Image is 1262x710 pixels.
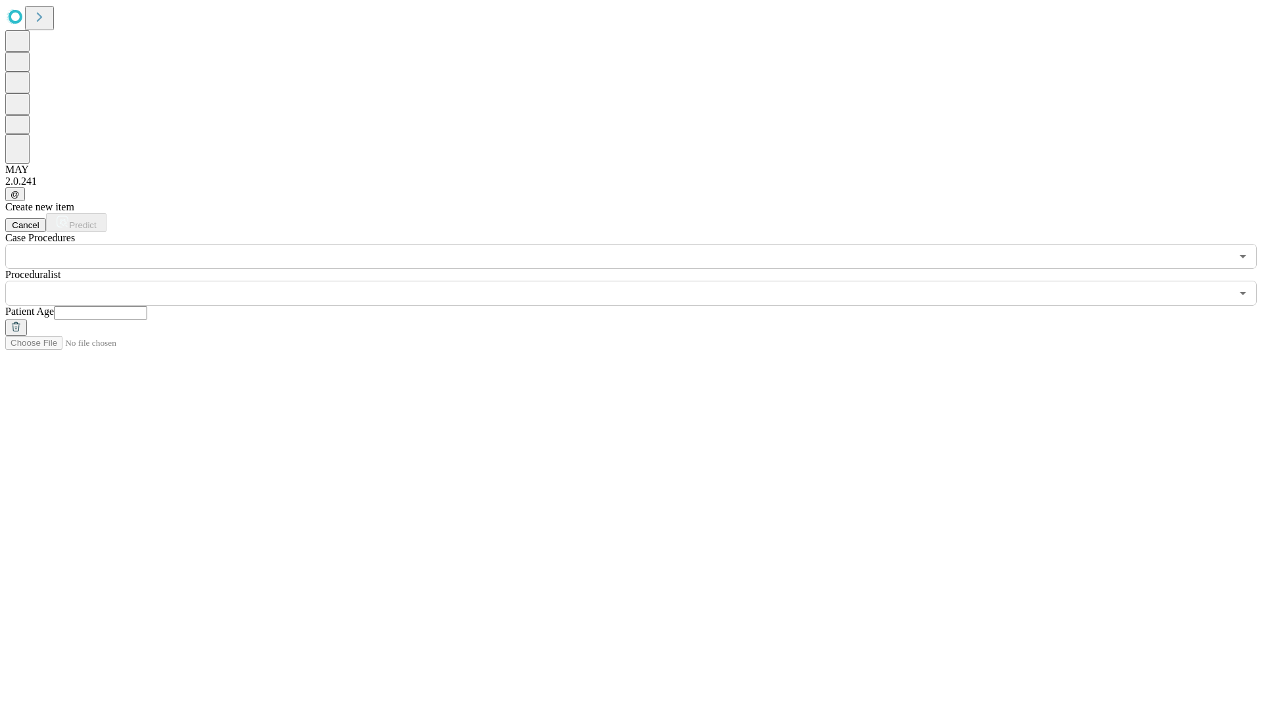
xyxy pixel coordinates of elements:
[5,306,54,317] span: Patient Age
[5,201,74,212] span: Create new item
[5,232,75,243] span: Scheduled Procedure
[11,189,20,199] span: @
[1234,284,1252,302] button: Open
[5,187,25,201] button: @
[12,220,39,230] span: Cancel
[1234,247,1252,266] button: Open
[5,269,60,280] span: Proceduralist
[5,164,1257,176] div: MAY
[69,220,96,230] span: Predict
[5,218,46,232] button: Cancel
[46,213,106,232] button: Predict
[5,176,1257,187] div: 2.0.241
